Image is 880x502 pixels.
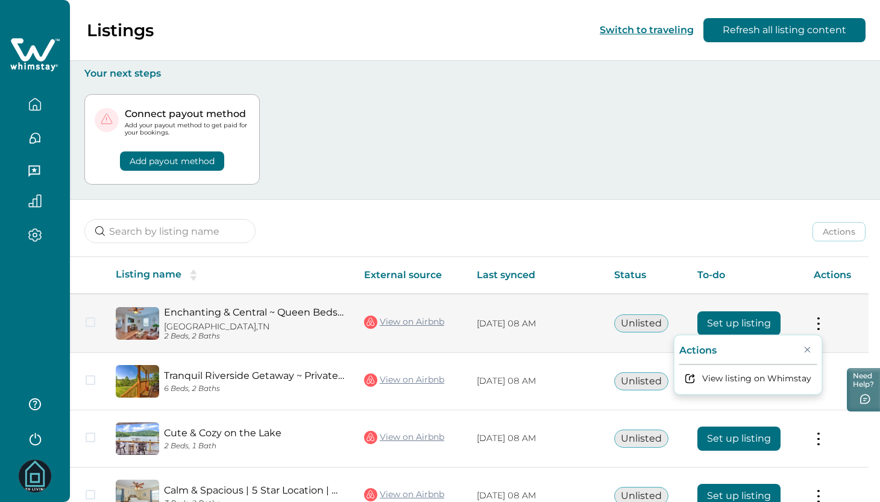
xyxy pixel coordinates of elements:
p: Actions [679,344,717,356]
p: Connect payout method [125,108,250,120]
th: Actions [804,257,869,294]
th: To-do [688,257,804,294]
button: Actions [812,222,866,241]
input: Search by listing name [84,219,256,243]
p: [GEOGRAPHIC_DATA], TN [164,322,345,332]
th: External source [354,257,467,294]
button: Unlisted [614,430,668,448]
button: Close [798,340,817,360]
p: Listings [87,20,154,40]
button: Set up listing [697,311,781,335]
th: Status [605,257,688,294]
img: propertyImage_Cute & Cozy on the Lake [116,422,159,455]
button: sorting [181,269,206,281]
button: Switch to traveling [600,24,694,36]
p: [DATE] 08 AM [477,318,594,330]
img: propertyImage_Tranquil Riverside Getaway ~ Private Dock ~ Porch [116,365,159,398]
p: [DATE] 08 AM [477,433,594,445]
p: 2 Beds, 2 Baths [164,332,345,341]
p: 6 Beds, 2 Baths [164,384,345,393]
p: [DATE] 08 AM [477,375,594,387]
p: [DATE] 08 AM [477,490,594,502]
button: Refresh all listing content [703,18,866,42]
button: Set up listing [697,427,781,451]
th: Listing name [106,257,354,294]
p: 2 Beds, 1 Bath [164,442,345,451]
img: propertyImage_Enchanting & Central ~ Queen Beds ~ Deck ~ Parkin [116,307,159,340]
a: Enchanting & Central ~ Queen Beds ~ Deck ~ [PERSON_NAME] [164,307,345,318]
img: Whimstay Host [19,460,51,492]
a: View on Airbnb [364,430,444,445]
a: Cute & Cozy on the Lake [164,427,345,439]
a: Calm & Spacious | 5 Star Location | Queen Beds [164,485,345,496]
p: Add your payout method to get paid for your bookings. [125,122,250,136]
button: Add payout method [120,151,224,171]
a: Tranquil Riverside Getaway ~ Private Dock ~ Porch [164,370,345,381]
button: Unlisted [614,372,668,390]
button: Unlisted [614,314,668,332]
a: View on Airbnb [364,372,444,388]
th: Last synced [467,257,604,294]
p: Your next steps [84,68,866,80]
a: View on Airbnb [364,314,444,330]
